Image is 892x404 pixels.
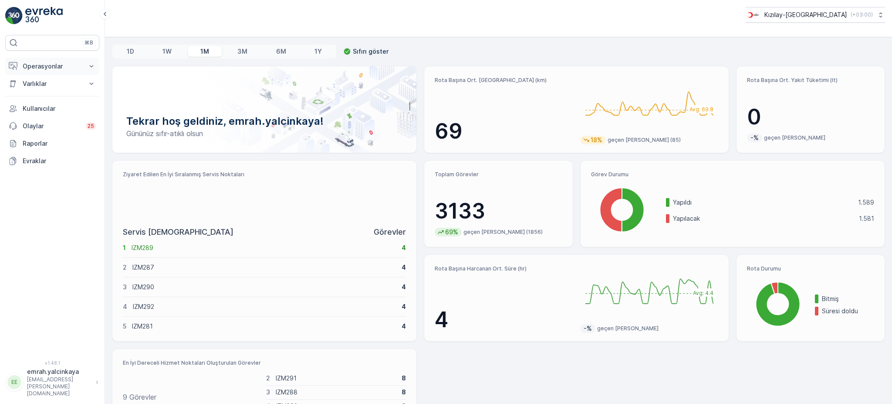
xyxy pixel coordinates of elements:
[133,302,396,311] p: IZM292
[463,229,543,236] p: geçen [PERSON_NAME] (1856)
[5,58,99,75] button: Operasyonlar
[435,171,562,178] p: Toplam Görevler
[126,128,402,139] p: Gününüz sıfır-atıklı olsun
[123,243,126,252] p: 1
[402,263,406,272] p: 4
[597,325,659,332] p: geçen [PERSON_NAME]
[5,135,99,152] a: Raporlar
[123,226,233,238] p: Servis [DEMOGRAPHIC_DATA]
[23,104,96,113] p: Kullanıcılar
[237,47,247,56] p: 3M
[23,157,96,165] p: Evraklar
[746,10,761,20] img: k%C4%B1z%C4%B1lay_jywRncg.png
[747,265,874,272] p: Rota Durumu
[5,367,99,397] button: EEemrah.yalcinkaya[EMAIL_ADDRESS][PERSON_NAME][DOMAIN_NAME]
[444,228,459,236] p: 69%
[750,134,760,142] p: -%
[123,392,156,402] p: 9 Görevler
[435,198,562,224] p: 3133
[314,47,322,56] p: 1Y
[402,283,406,291] p: 4
[402,374,406,383] p: 8
[583,324,593,333] p: -%
[132,283,396,291] p: IZM290
[673,214,853,223] p: Yapılacak
[673,198,852,207] p: Yapıldı
[123,322,126,331] p: 5
[23,139,96,148] p: Raporlar
[23,122,81,130] p: Olaylar
[88,123,94,130] p: 25
[746,7,885,23] button: Kızılay-[GEOGRAPHIC_DATA](+03:00)
[7,375,21,389] div: EE
[608,137,681,144] p: geçen [PERSON_NAME] (85)
[402,322,406,331] p: 4
[132,243,396,252] p: IZM289
[435,77,573,84] p: Rota Başına Ort. [GEOGRAPHIC_DATA] (km)
[266,388,270,397] p: 3
[858,198,874,207] p: 1.589
[200,47,209,56] p: 1M
[764,134,825,141] p: geçen [PERSON_NAME]
[5,75,99,92] button: Varlıklar
[764,10,847,19] p: Kızılay-[GEOGRAPHIC_DATA]
[123,171,406,178] p: Ziyaret Edilen En İyi Sıralanmış Servis Noktaları
[5,117,99,135] a: Olaylar25
[5,360,99,366] span: v 1.48.1
[822,307,874,315] p: Süresi doldu
[353,47,389,56] p: Sıfırı göster
[132,263,396,272] p: IZM287
[132,322,396,331] p: IZM281
[435,118,573,144] p: 69
[374,226,406,238] p: Görevler
[123,263,127,272] p: 2
[123,283,127,291] p: 3
[822,294,874,303] p: Bitmiş
[127,47,134,56] p: 1D
[402,388,406,397] p: 8
[747,77,874,84] p: Rota Başına Ort. Yakıt Tüketimi (lt)
[162,47,172,56] p: 1W
[23,62,82,71] p: Operasyonlar
[402,302,406,311] p: 4
[5,152,99,170] a: Evraklar
[435,265,573,272] p: Rota Başına Harcanan Ort. Süre (hr)
[5,100,99,117] a: Kullanıcılar
[276,374,396,383] p: IZM291
[27,376,91,397] p: [EMAIL_ADDRESS][PERSON_NAME][DOMAIN_NAME]
[590,136,603,144] p: 18%
[126,114,402,128] p: Tekrar hoş geldiniz, emrah.yalcinkaya!
[276,388,396,397] p: IZM288
[27,367,91,376] p: emrah.yalcinkaya
[266,374,270,383] p: 2
[5,7,23,24] img: logo
[123,302,127,311] p: 4
[23,79,82,88] p: Varlıklar
[859,214,874,223] p: 1.581
[276,47,286,56] p: 6M
[591,171,874,178] p: Görev Durumu
[747,104,874,130] p: 0
[435,307,573,333] p: 4
[402,243,406,252] p: 4
[25,7,63,24] img: logo_light-DOdMpM7g.png
[123,359,406,366] p: En İyi Dereceli Hizmet Noktaları Oluşturulan Görevler
[84,39,93,46] p: ⌘B
[851,11,873,18] p: ( +03:00 )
